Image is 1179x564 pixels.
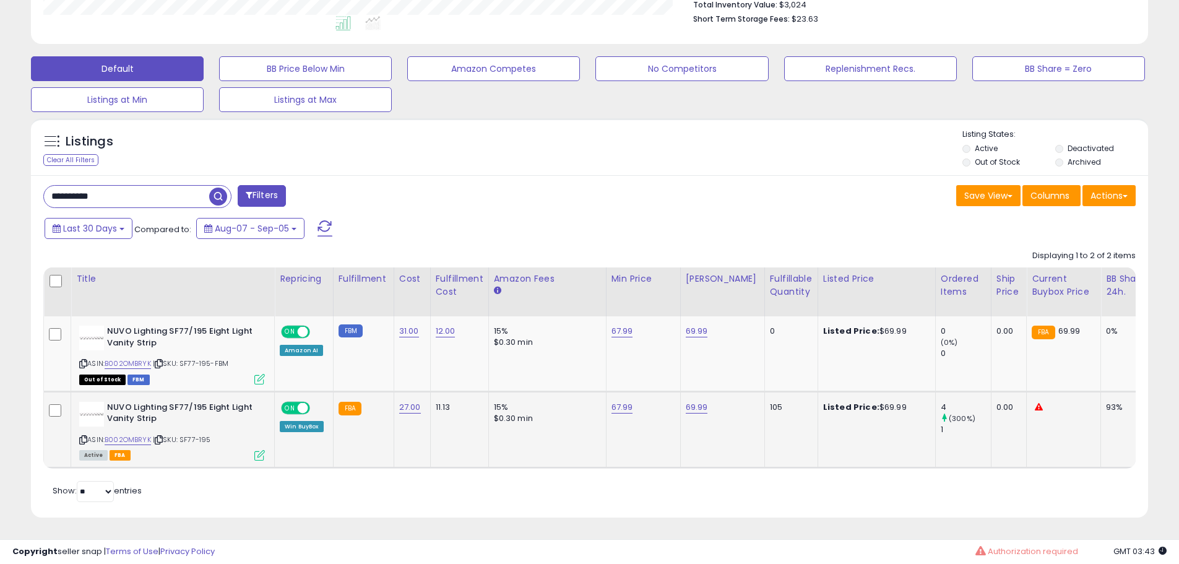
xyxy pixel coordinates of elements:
div: 15% [494,326,597,337]
span: | SKU: SF77-195 [153,435,211,445]
div: ASIN: [79,326,265,383]
small: (0%) [941,337,958,347]
span: ON [282,402,298,413]
small: (300%) [949,414,975,423]
div: 0% [1106,326,1147,337]
small: FBA [1032,326,1055,339]
button: No Competitors [595,56,768,81]
div: ASIN: [79,402,265,459]
div: $69.99 [823,326,926,337]
b: NUVO Lighting SF77/195 Eight Light Vanity Strip [107,326,257,352]
a: 69.99 [686,325,708,337]
img: 31UvF20pbTL._SL40_.jpg [79,326,104,350]
b: Listed Price: [823,401,879,413]
span: 69.99 [1058,325,1081,337]
a: Terms of Use [106,545,158,557]
div: Listed Price [823,272,930,285]
button: BB Share = Zero [972,56,1145,81]
button: Amazon Competes [407,56,580,81]
div: 0.00 [996,326,1017,337]
div: Amazon AI [280,345,323,356]
a: 31.00 [399,325,419,337]
span: All listings that are currently out of stock and unavailable for purchase on Amazon [79,375,126,385]
button: Default [31,56,204,81]
div: 93% [1106,402,1147,413]
div: Fulfillable Quantity [770,272,813,298]
div: seller snap | | [12,546,215,558]
span: Last 30 Days [63,222,117,235]
div: $0.30 min [494,413,597,424]
div: Title [76,272,269,285]
span: Show: entries [53,485,142,497]
div: 0 [941,326,991,337]
span: FBM [127,375,150,385]
button: Actions [1082,185,1136,206]
span: Compared to: [134,223,191,235]
div: 0.00 [996,402,1017,413]
div: 105 [770,402,808,413]
small: Amazon Fees. [494,285,501,297]
div: Displaying 1 to 2 of 2 items [1032,250,1136,262]
img: 31UvF20pbTL._SL40_.jpg [79,402,104,427]
button: Columns [1022,185,1081,206]
div: 11.13 [436,402,479,413]
button: Last 30 Days [45,218,132,239]
div: Amazon Fees [494,272,601,285]
b: Listed Price: [823,325,879,337]
div: Ordered Items [941,272,986,298]
button: Aug-07 - Sep-05 [196,218,304,239]
div: Clear All Filters [43,154,98,166]
span: Columns [1030,189,1069,202]
div: Ship Price [996,272,1021,298]
span: | SKU: SF77-195-FBM [153,358,228,368]
h5: Listings [66,133,113,150]
button: Listings at Max [219,87,392,112]
div: Current Buybox Price [1032,272,1095,298]
div: 15% [494,402,597,413]
a: 27.00 [399,401,421,414]
b: NUVO Lighting SF77/195 Eight Light Vanity Strip [107,402,257,428]
div: Fulfillment Cost [436,272,483,298]
label: Archived [1068,157,1101,167]
span: OFF [308,327,328,337]
label: Out of Stock [975,157,1020,167]
div: Cost [399,272,425,285]
a: Privacy Policy [160,545,215,557]
span: All listings currently available for purchase on Amazon [79,450,108,461]
span: Aug-07 - Sep-05 [215,222,289,235]
label: Active [975,143,998,154]
div: $69.99 [823,402,926,413]
button: Save View [956,185,1021,206]
button: BB Price Below Min [219,56,392,81]
span: OFF [308,402,328,413]
small: FBA [339,402,361,415]
small: FBM [339,324,363,337]
div: 0 [941,348,991,359]
a: 12.00 [436,325,456,337]
div: Win BuyBox [280,421,324,432]
a: 67.99 [611,401,633,414]
div: 1 [941,424,991,435]
a: 69.99 [686,401,708,414]
span: 2025-10-6 03:43 GMT [1113,545,1167,557]
div: Repricing [280,272,328,285]
div: 4 [941,402,991,413]
div: BB Share 24h. [1106,272,1151,298]
p: Listing States: [962,129,1148,141]
a: B002OMBRYK [105,358,151,369]
div: Min Price [611,272,675,285]
div: 0 [770,326,808,337]
a: 67.99 [611,325,633,337]
label: Deactivated [1068,143,1114,154]
b: Short Term Storage Fees: [693,14,790,24]
span: $23.63 [792,13,818,25]
span: FBA [110,450,131,461]
div: Fulfillment [339,272,389,285]
button: Replenishment Recs. [784,56,957,81]
div: $0.30 min [494,337,597,348]
button: Filters [238,185,286,207]
a: B002OMBRYK [105,435,151,445]
div: [PERSON_NAME] [686,272,759,285]
button: Listings at Min [31,87,204,112]
strong: Copyright [12,545,58,557]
